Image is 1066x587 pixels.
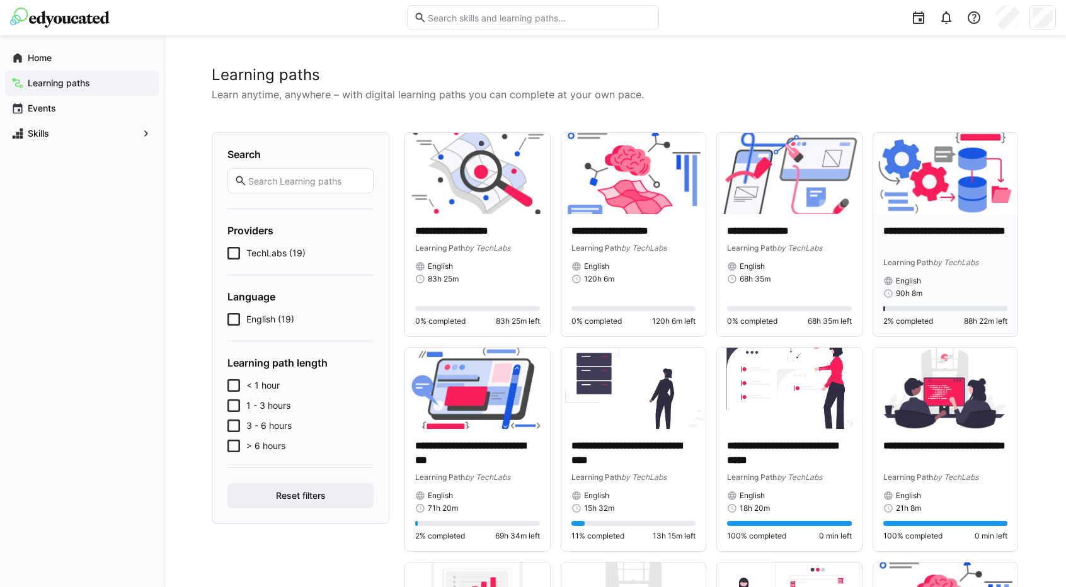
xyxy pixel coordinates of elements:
span: > 6 hours [246,440,285,452]
span: 18h 20m [740,503,770,513]
img: image [561,133,706,214]
span: 0% completed [727,316,777,326]
span: 0% completed [415,316,466,326]
img: image [717,348,862,429]
img: image [873,348,1018,429]
span: Learning Path [415,472,465,482]
span: English [428,261,453,271]
h4: Search [227,148,374,161]
span: by TechLabs [777,472,822,482]
span: by TechLabs [465,472,510,482]
span: 100% completed [727,531,786,541]
span: by TechLabs [933,472,978,482]
span: English (19) [246,313,294,326]
span: by TechLabs [465,243,510,253]
span: 100% completed [883,531,943,541]
img: image [873,133,1018,214]
span: English [428,491,453,501]
img: image [561,348,706,429]
span: Learning Path [727,472,777,482]
p: Learn anytime, anywhere – with digital learning paths you can complete at your own pace. [212,87,1018,102]
input: Search skills and learning paths… [427,12,652,23]
span: English [740,491,765,501]
span: 88h 22m left [964,316,1007,326]
input: Search Learning paths [247,175,367,186]
span: by TechLabs [621,472,667,482]
img: image [405,348,550,429]
span: 2% completed [883,316,933,326]
span: 71h 20m [428,503,458,513]
button: Reset filters [227,483,374,508]
h2: Learning paths [212,66,1018,84]
span: Learning Path [415,243,465,253]
span: 83h 25m left [496,316,540,326]
span: 68h 35m [740,274,771,284]
h4: Language [227,290,374,303]
span: 3 - 6 hours [246,419,292,432]
span: 13h 15m left [653,531,696,541]
span: 0% completed [571,316,622,326]
span: < 1 hour [246,379,280,392]
span: English [740,261,765,271]
span: 15h 32m [584,503,614,513]
span: 83h 25m [428,274,459,284]
span: 120h 6m left [652,316,696,326]
span: Learning Path [571,472,621,482]
span: 21h 8m [896,503,921,513]
span: English [896,276,921,286]
img: image [405,133,550,214]
span: 1 - 3 hours [246,399,290,412]
span: TechLabs (19) [246,247,306,259]
span: 2% completed [415,531,465,541]
span: Reset filters [274,489,328,502]
span: by TechLabs [933,258,978,267]
span: Learning Path [883,258,933,267]
span: 120h 6m [584,274,614,284]
span: 0 min left [975,531,1007,541]
h4: Providers [227,224,374,237]
span: by TechLabs [621,243,667,253]
span: by TechLabs [777,243,822,253]
span: English [584,261,609,271]
h4: Learning path length [227,356,374,369]
img: image [717,133,862,214]
span: Learning Path [727,243,777,253]
span: 11% completed [571,531,624,541]
span: 0 min left [819,531,852,541]
span: 90h 8m [896,288,922,299]
span: English [896,491,921,501]
span: English [584,491,609,501]
span: 68h 35m left [808,316,852,326]
span: Learning Path [883,472,933,482]
span: Learning Path [571,243,621,253]
span: 69h 34m left [495,531,540,541]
